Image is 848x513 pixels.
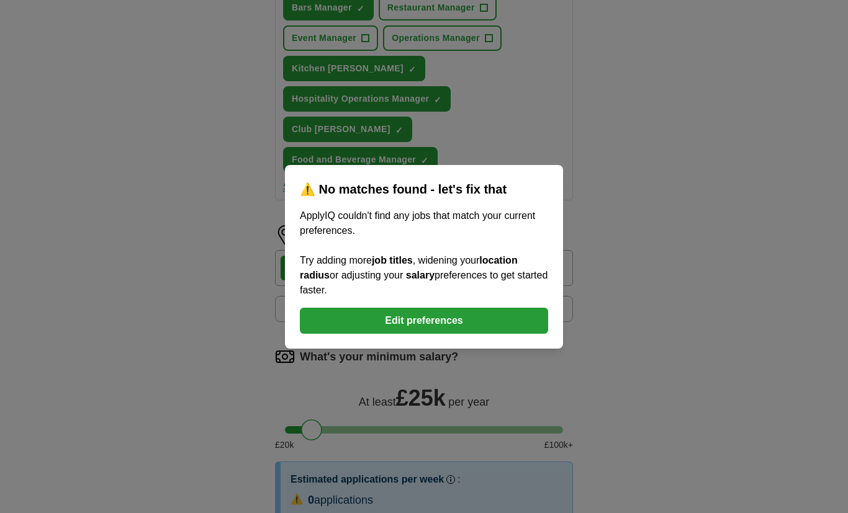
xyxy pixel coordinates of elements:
span: ⚠️ No matches found - let's fix that [300,182,507,196]
button: Edit preferences [300,308,548,334]
span: ApplyIQ couldn't find any jobs that match your current preferences. Try adding more , widening yo... [300,210,548,295]
b: salary [406,270,435,280]
b: location radius [300,255,518,280]
b: job titles [372,255,413,265]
